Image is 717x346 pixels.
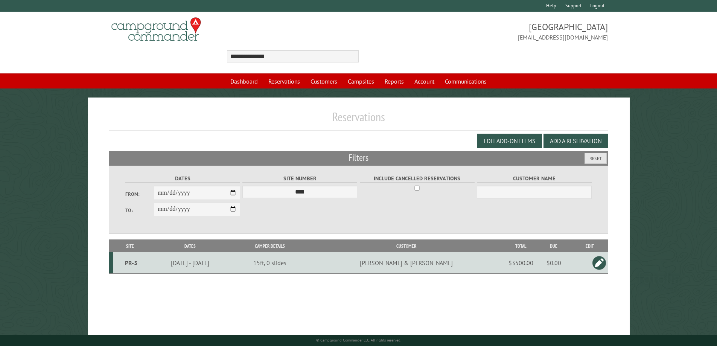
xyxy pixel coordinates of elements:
td: 15ft, 0 slides [233,252,307,274]
a: Reservations [264,74,304,88]
th: Customer [307,239,506,253]
th: Site [113,239,148,253]
label: Site Number [242,174,357,183]
a: Dashboard [226,74,262,88]
label: Dates [125,174,240,183]
span: [GEOGRAPHIC_DATA] [EMAIL_ADDRESS][DOMAIN_NAME] [359,21,608,42]
a: Communications [440,74,491,88]
a: Reports [380,74,408,88]
a: Customers [306,74,342,88]
th: Total [506,239,536,253]
td: $0.00 [536,252,572,274]
td: [PERSON_NAME] & [PERSON_NAME] [307,252,506,274]
label: Include Cancelled Reservations [360,174,475,183]
h1: Reservations [109,110,608,130]
th: Edit [572,239,608,253]
td: $3500.00 [506,252,536,274]
small: © Campground Commander LLC. All rights reserved. [316,338,401,343]
div: PR-5 [116,259,146,267]
button: Reset [585,153,607,164]
th: Due [536,239,572,253]
div: [DATE] - [DATE] [149,259,231,267]
img: Campground Commander [109,15,203,44]
label: From: [125,191,154,198]
th: Dates [148,239,233,253]
a: Campsites [343,74,379,88]
h2: Filters [109,151,608,165]
button: Add a Reservation [543,134,608,148]
label: Customer Name [477,174,592,183]
th: Camper Details [233,239,307,253]
label: To: [125,207,154,214]
button: Edit Add-on Items [477,134,542,148]
a: Account [410,74,439,88]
